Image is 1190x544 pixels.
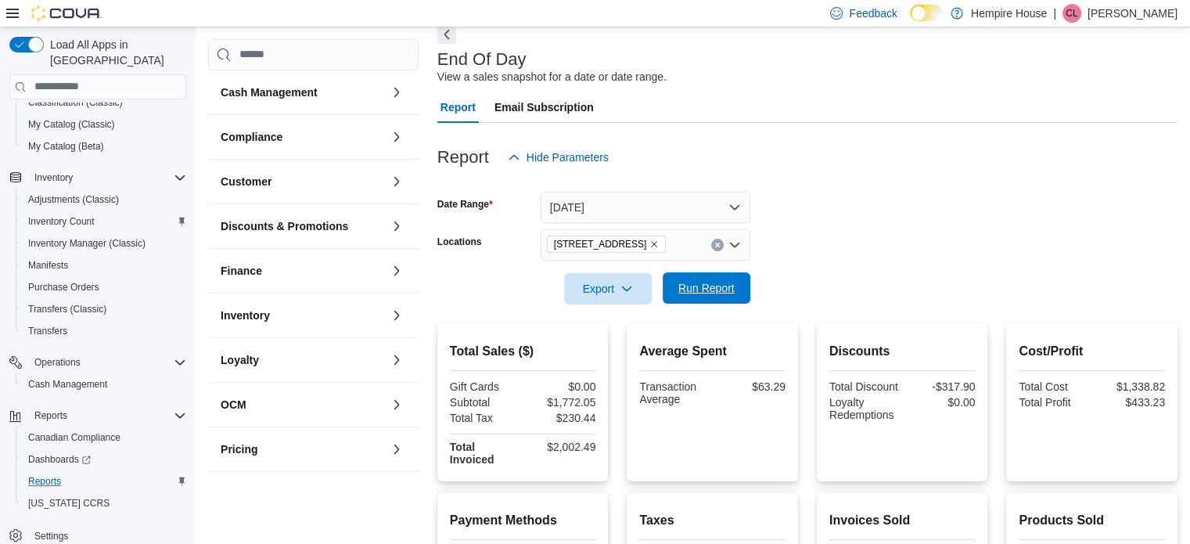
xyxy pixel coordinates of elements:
[1019,396,1088,409] div: Total Profit
[16,254,192,276] button: Manifests
[28,353,87,372] button: Operations
[387,440,406,459] button: Pricing
[1095,396,1165,409] div: $433.23
[22,190,125,209] a: Adjustments (Classic)
[221,308,384,323] button: Inventory
[564,273,652,304] button: Export
[28,96,123,109] span: Classification (Classic)
[22,212,101,231] a: Inventory Count
[387,217,406,236] button: Discounts & Promotions
[221,174,384,189] button: Customer
[16,113,192,135] button: My Catalog (Classic)
[221,85,384,100] button: Cash Management
[1062,4,1081,23] div: Chris Lochan
[22,494,116,513] a: [US_STATE] CCRS
[221,218,348,234] h3: Discounts & Promotions
[16,135,192,157] button: My Catalog (Beta)
[28,281,99,294] span: Purchase Orders
[526,396,595,409] div: $1,772.05
[221,352,259,368] h3: Loyalty
[639,511,786,530] h2: Taxes
[28,140,104,153] span: My Catalog (Beta)
[22,137,110,156] a: My Catalog (Beta)
[437,148,489,167] h3: Report
[22,234,152,253] a: Inventory Manager (Classic)
[22,300,113,319] a: Transfers (Classic)
[639,380,709,405] div: Transaction Average
[22,212,186,231] span: Inventory Count
[16,492,192,514] button: [US_STATE] CCRS
[16,427,192,449] button: Canadian Compliance
[16,232,192,254] button: Inventory Manager (Classic)
[22,93,186,112] span: Classification (Classic)
[541,192,750,223] button: [DATE]
[910,21,911,22] span: Dark Mode
[663,272,750,304] button: Run Report
[22,472,186,491] span: Reports
[1088,4,1177,23] p: [PERSON_NAME]
[28,168,186,187] span: Inventory
[450,396,520,409] div: Subtotal
[1066,4,1077,23] span: CL
[28,325,67,337] span: Transfers
[221,397,384,413] button: OCM
[829,342,976,361] h2: Discounts
[905,396,975,409] div: $0.00
[678,280,735,296] span: Run Report
[28,237,146,250] span: Inventory Manager (Classic)
[22,93,129,112] a: Classification (Classic)
[450,342,596,361] h2: Total Sales ($)
[1019,342,1165,361] h2: Cost/Profit
[44,37,186,68] span: Load All Apps in [GEOGRAPHIC_DATA]
[22,322,186,340] span: Transfers
[437,236,482,248] label: Locations
[526,380,595,393] div: $0.00
[22,472,67,491] a: Reports
[221,174,271,189] h3: Customer
[1095,380,1165,393] div: $1,338.82
[711,239,724,251] button: Clear input
[28,193,119,206] span: Adjustments (Classic)
[22,256,74,275] a: Manifests
[547,236,667,253] span: 18 Mill Street West
[221,218,384,234] button: Discounts & Promotions
[28,453,91,466] span: Dashboards
[22,137,186,156] span: My Catalog (Beta)
[22,300,186,319] span: Transfers (Classic)
[221,308,270,323] h3: Inventory
[22,450,186,469] span: Dashboards
[1019,511,1165,530] h2: Products Sold
[829,511,976,530] h2: Invoices Sold
[22,322,74,340] a: Transfers
[450,412,520,424] div: Total Tax
[16,320,192,342] button: Transfers
[16,92,192,113] button: Classification (Classic)
[16,189,192,211] button: Adjustments (Classic)
[221,352,384,368] button: Loyalty
[527,150,609,165] span: Hide Parameters
[22,428,127,447] a: Canadian Compliance
[639,342,786,361] h2: Average Spent
[22,494,186,513] span: Washington CCRS
[28,406,186,425] span: Reports
[221,441,257,457] h3: Pricing
[716,380,786,393] div: $63.29
[22,234,186,253] span: Inventory Manager (Classic)
[1019,380,1088,393] div: Total Cost
[3,167,192,189] button: Inventory
[28,378,107,391] span: Cash Management
[22,375,113,394] a: Cash Management
[22,256,186,275] span: Manifests
[3,405,192,427] button: Reports
[221,263,262,279] h3: Finance
[450,441,494,466] strong: Total Invoiced
[3,351,192,373] button: Operations
[221,85,318,100] h3: Cash Management
[387,172,406,191] button: Customer
[22,115,186,134] span: My Catalog (Classic)
[437,69,667,85] div: View a sales snapshot for a date or date range.
[649,240,659,249] button: Remove 18 Mill Street West from selection in this group
[526,412,595,424] div: $230.44
[829,380,899,393] div: Total Discount
[34,171,73,184] span: Inventory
